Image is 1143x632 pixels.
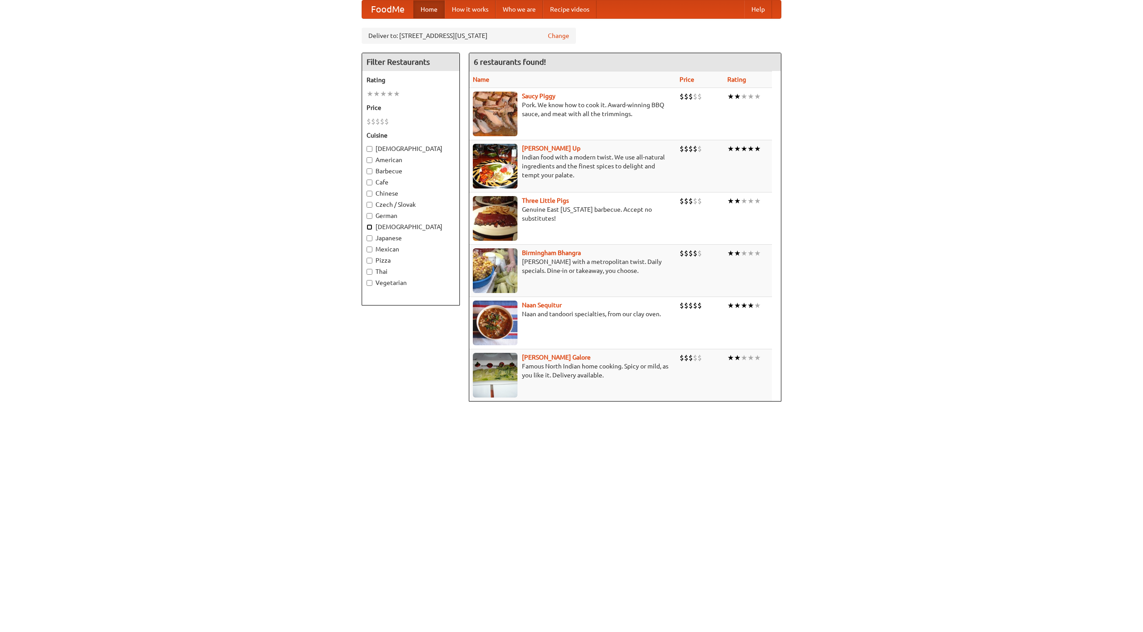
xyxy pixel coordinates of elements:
[741,248,747,258] li: ★
[473,257,672,275] p: [PERSON_NAME] with a metropolitan twist. Daily specials. Dine-in or takeaway, you choose.
[473,362,672,380] p: Famous North Indian home cooking. Spicy or mild, as you like it. Delivery available.
[693,248,697,258] li: $
[367,167,455,176] label: Barbecue
[741,301,747,310] li: ★
[473,205,672,223] p: Genuine East [US_STATE] barbecue. Accept no substitutes!
[727,301,734,310] li: ★
[367,189,455,198] label: Chinese
[680,301,684,310] li: $
[473,310,672,318] p: Naan and tandoori specialties, from our clay oven.
[684,92,688,101] li: $
[413,0,445,18] a: Home
[367,202,372,208] input: Czech / Slovak
[543,0,597,18] a: Recipe videos
[734,248,741,258] li: ★
[473,353,517,398] img: currygalore.jpg
[367,224,372,230] input: [DEMOGRAPHIC_DATA]
[367,234,455,243] label: Japanese
[367,144,455,153] label: [DEMOGRAPHIC_DATA]
[367,247,372,252] input: Mexican
[747,144,754,154] li: ★
[688,144,693,154] li: $
[747,92,754,101] li: ★
[367,117,371,126] li: $
[367,267,455,276] label: Thai
[367,278,455,287] label: Vegetarian
[371,117,375,126] li: $
[522,301,562,309] a: Naan Sequitur
[473,301,517,345] img: naansequitur.jpg
[680,196,684,206] li: $
[367,103,455,112] h5: Price
[688,353,693,363] li: $
[734,196,741,206] li: ★
[754,196,761,206] li: ★
[367,157,372,163] input: American
[734,144,741,154] li: ★
[693,353,697,363] li: $
[522,92,555,100] a: Saucy Piggy
[688,301,693,310] li: $
[384,117,389,126] li: $
[367,235,372,241] input: Japanese
[522,197,569,204] a: Three Little Pigs
[680,92,684,101] li: $
[367,245,455,254] label: Mexican
[684,196,688,206] li: $
[473,248,517,293] img: bhangra.jpg
[754,248,761,258] li: ★
[693,196,697,206] li: $
[362,53,459,71] h4: Filter Restaurants
[522,249,581,256] b: Birmingham Bhangra
[693,144,697,154] li: $
[367,222,455,231] label: [DEMOGRAPHIC_DATA]
[445,0,496,18] a: How it works
[367,155,455,164] label: American
[754,144,761,154] li: ★
[473,144,517,188] img: curryup.jpg
[741,196,747,206] li: ★
[473,153,672,180] p: Indian food with a modern twist. We use all-natural ingredients and the finest spices to delight ...
[754,92,761,101] li: ★
[367,89,373,99] li: ★
[697,301,702,310] li: $
[741,92,747,101] li: ★
[727,196,734,206] li: ★
[367,256,455,265] label: Pizza
[741,144,747,154] li: ★
[522,354,591,361] b: [PERSON_NAME] Galore
[684,248,688,258] li: $
[473,92,517,136] img: saucy.jpg
[367,280,372,286] input: Vegetarian
[754,301,761,310] li: ★
[727,92,734,101] li: ★
[697,353,702,363] li: $
[727,353,734,363] li: ★
[697,92,702,101] li: $
[680,144,684,154] li: $
[373,89,380,99] li: ★
[367,178,455,187] label: Cafe
[693,92,697,101] li: $
[362,28,576,44] div: Deliver to: [STREET_ADDRESS][US_STATE]
[496,0,543,18] a: Who we are
[375,117,380,126] li: $
[697,196,702,206] li: $
[367,258,372,264] input: Pizza
[727,248,734,258] li: ★
[688,196,693,206] li: $
[473,196,517,241] img: littlepigs.jpg
[684,144,688,154] li: $
[367,211,455,220] label: German
[393,89,400,99] li: ★
[747,196,754,206] li: ★
[680,248,684,258] li: $
[684,301,688,310] li: $
[522,145,580,152] a: [PERSON_NAME] Up
[734,301,741,310] li: ★
[747,248,754,258] li: ★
